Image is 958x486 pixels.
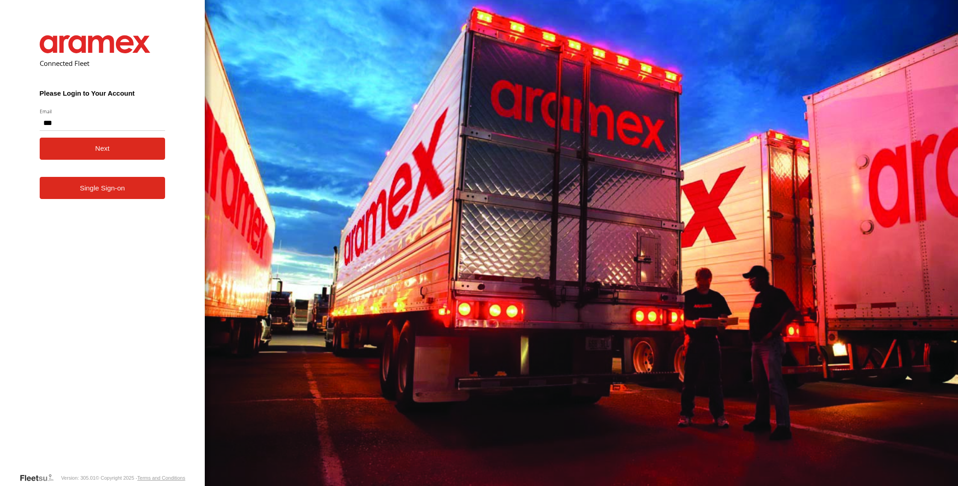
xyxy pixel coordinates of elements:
[40,138,166,160] button: Next
[40,108,166,115] label: Email
[40,177,166,199] a: Single Sign-on
[137,475,185,481] a: Terms and Conditions
[96,475,185,481] div: © Copyright 2025 -
[40,89,166,97] h3: Please Login to Your Account
[40,59,166,68] h2: Connected Fleet
[19,473,61,482] a: Visit our Website
[61,475,95,481] div: Version: 305.01
[40,35,151,53] img: Aramex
